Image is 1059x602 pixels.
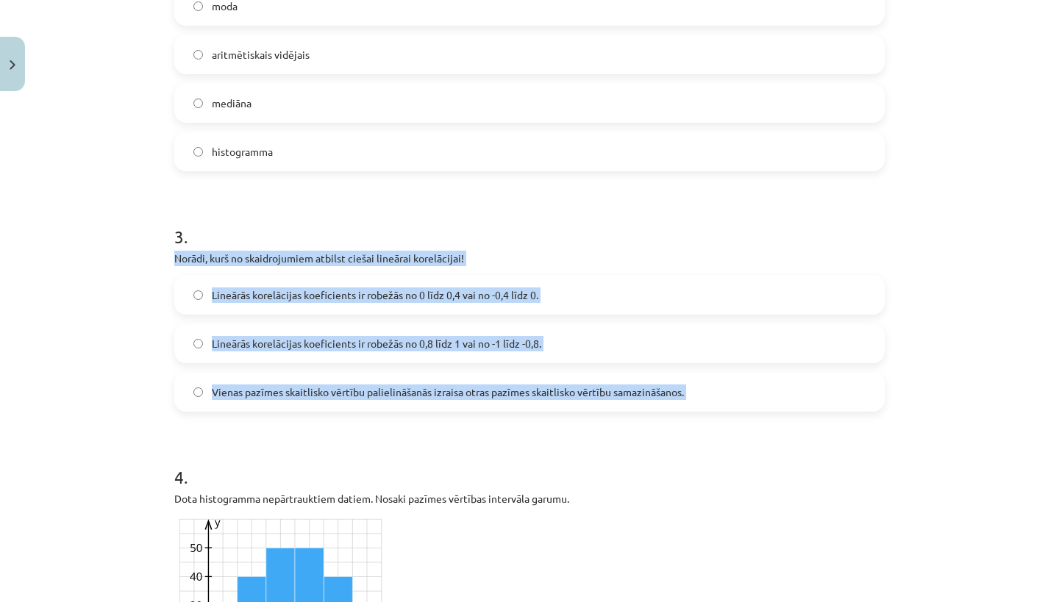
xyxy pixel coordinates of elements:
[212,96,252,111] span: mediāna
[174,201,885,246] h1: 3 .
[212,287,538,303] span: Lineārās korelācijas koeficients ir robežās no 0 līdz 0,4 vai no -0,4 līdz 0.
[193,98,203,108] input: mediāna
[212,47,310,62] span: aritmētiskais vidējais
[10,60,15,70] img: icon-close-lesson-0947bae3869378f0d4975bcd49f059093ad1ed9edebbc8119c70593378902aed.svg
[193,147,203,157] input: histogramma
[193,387,203,397] input: Vienas pazīmes skaitlisko vērtību palielināšanās izraisa otras pazīmes skaitlisko vērtību samazin...
[174,251,885,266] p: Norādi, kurš no skaidrojumiem atbilst ciešai lineārai korelācijai!
[193,290,203,300] input: Lineārās korelācijas koeficients ir robežās no 0 līdz 0,4 vai no -0,4 līdz 0.
[212,384,684,400] span: Vienas pazīmes skaitlisko vērtību palielināšanās izraisa otras pazīmes skaitlisko vērtību samazin...
[193,339,203,348] input: Lineārās korelācijas koeficients ir robežās no 0,8 līdz 1 vai no -1 līdz -0,8.
[193,1,203,11] input: moda
[174,441,885,487] h1: 4 .
[212,336,541,351] span: Lineārās korelācijas koeficients ir robežās no 0,8 līdz 1 vai no -1 līdz -0,8.
[193,50,203,60] input: aritmētiskais vidējais
[212,144,273,160] span: histogramma
[174,491,885,506] p: Dota histogramma nepārtrauktiem datiem. Nosaki pazīmes vērtības intervāla garumu.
